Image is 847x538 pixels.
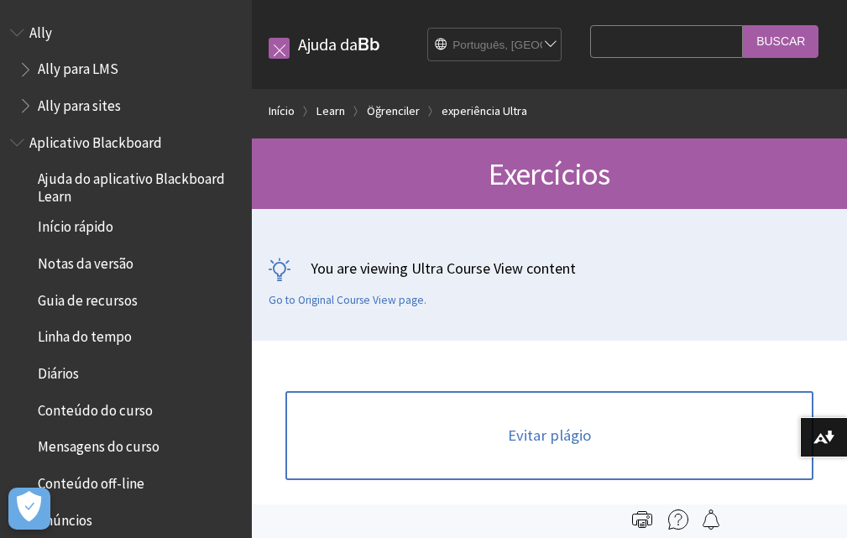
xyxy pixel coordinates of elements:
[38,55,118,78] span: Ally para LMS
[298,34,380,55] a: Ajuda daBb
[38,359,79,382] span: Diários
[269,258,830,279] p: You are viewing Ultra Course View content
[38,91,121,114] span: Ally para sites
[285,391,813,480] a: Evitar plágio
[442,101,527,122] a: experiência Ultra
[367,101,420,122] a: Öğrenciler
[29,128,162,151] span: Aplicativo Blackboard
[269,293,426,308] a: Go to Original Course View page.
[38,469,144,492] span: Conteúdo off-line
[38,213,113,236] span: Início rápido
[38,165,240,205] span: Ajuda do aplicativo Blackboard Learn
[10,18,242,120] nav: Book outline for Anthology Ally Help
[38,286,138,309] span: Guia de recursos
[632,509,652,530] img: Print
[316,101,345,122] a: Learn
[8,488,50,530] button: Abrir preferências
[668,509,688,530] img: More help
[38,323,132,346] span: Linha do tempo
[489,154,609,193] span: Exercícios
[358,34,380,55] strong: Bb
[38,396,153,419] span: Conteúdo do curso
[38,433,159,456] span: Mensagens do curso
[743,25,818,58] input: Buscar
[29,18,52,41] span: Ally
[38,249,133,272] span: Notas da versão
[269,101,295,122] a: Início
[701,509,721,530] img: Follow this page
[428,29,562,62] select: Site Language Selector
[38,506,92,529] span: Anúncios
